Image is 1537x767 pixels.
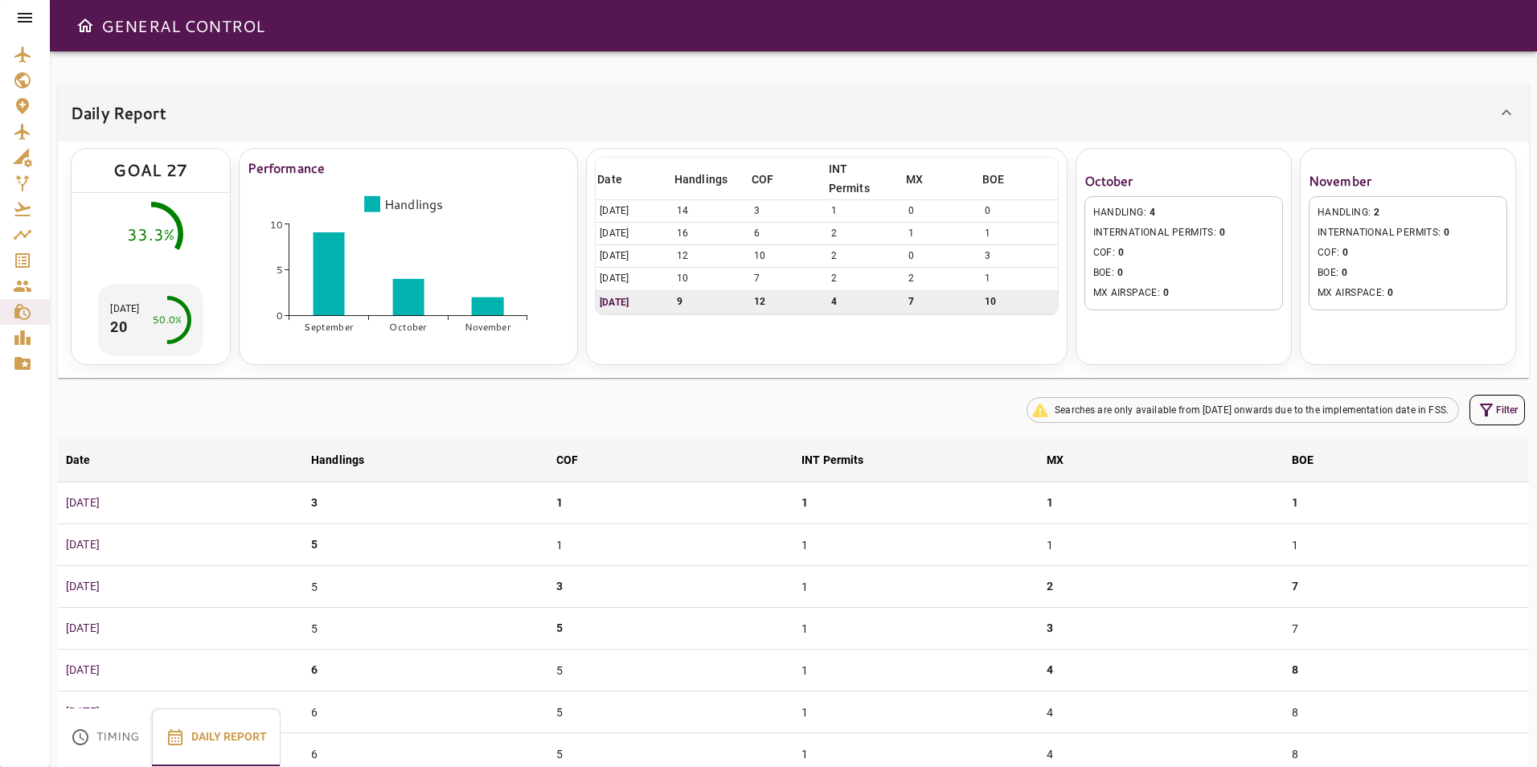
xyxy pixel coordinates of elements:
td: 7 [750,268,827,290]
span: Date [66,450,112,470]
span: 0 [1387,287,1393,298]
td: 14 [673,200,750,223]
div: basic tabs example [58,708,281,766]
span: Searches are only available from [DATE] onwards due to the implementation date in FSS. [1045,403,1458,417]
h6: Daily Report [71,100,166,125]
div: COF [752,170,773,189]
td: 6 [750,223,827,245]
button: Filter [1469,395,1525,425]
span: HANDLING : [1093,205,1274,221]
td: 3 [750,200,827,223]
td: 1 [793,691,1039,733]
td: 9 [673,290,750,314]
p: 3 [556,578,563,595]
span: 0 [1117,267,1123,278]
p: [DATE] [66,494,295,511]
td: 16 [673,223,750,245]
span: COF [752,170,794,189]
td: 1 [793,566,1039,608]
button: Open drawer [69,10,101,42]
p: 7 [1292,578,1298,595]
td: [DATE] [596,245,673,268]
span: MX AIRSPACE : [1093,285,1274,301]
td: 10 [673,268,750,290]
tspan: September [305,321,354,334]
div: 33.3% [127,222,174,246]
span: MX AIRSPACE : [1318,285,1498,301]
p: 4 [1047,662,1053,679]
td: 12 [750,290,827,314]
h6: GENERAL CONTROL [101,13,264,39]
td: 10 [981,290,1058,314]
div: Date [66,450,91,470]
td: 5 [548,650,793,691]
span: BOE : [1093,265,1274,281]
h6: November [1309,170,1507,192]
td: 3 [981,245,1058,268]
div: INT Permits [801,450,864,470]
td: 1 [793,524,1039,566]
td: 4 [827,290,904,314]
tspan: 0 [277,309,283,322]
span: Handlings [674,170,748,189]
div: INT Permits [829,159,882,198]
div: Daily Report [58,142,1529,378]
td: 4 [1039,691,1284,733]
span: 0 [1219,227,1225,238]
span: INTERNATIONAL PERMITS : [1318,225,1498,241]
p: [DATE] [66,536,295,553]
p: 2 [1047,578,1053,595]
span: COF [556,450,599,470]
td: 2 [827,268,904,290]
div: Date [597,170,622,189]
td: 7 [1284,608,1529,650]
tspan: October [390,321,428,334]
td: [DATE] [596,200,673,223]
td: 0 [904,245,981,268]
td: [DATE] [596,223,673,245]
p: [DATE] [110,301,139,316]
span: Date [597,170,643,189]
span: COF : [1093,245,1274,261]
p: 1 [1292,494,1298,511]
span: INT Permits [801,450,885,470]
span: MX [1047,450,1084,470]
span: MX [906,170,944,189]
p: [DATE] [66,703,295,720]
p: 3 [311,494,318,511]
tspan: November [465,321,511,334]
button: Daily Report [152,708,281,766]
td: 0 [904,200,981,223]
td: 2 [827,223,904,245]
td: [DATE] [596,268,673,290]
p: 3 [1047,620,1053,637]
td: 1 [981,268,1058,290]
span: 0 [1342,267,1347,278]
div: MX [906,170,923,189]
td: 1 [793,608,1039,650]
td: 12 [673,245,750,268]
td: 1 [793,650,1039,691]
td: 6 [303,691,548,733]
span: HANDLING : [1318,205,1498,221]
span: 0 [1118,247,1124,258]
div: COF [556,450,578,470]
p: 1 [801,494,808,511]
div: MX [1047,450,1064,470]
div: Handlings [674,170,728,189]
p: [DATE] [600,295,669,310]
span: 0 [1163,287,1169,298]
div: GOAL 27 [113,157,188,183]
td: 2 [827,245,904,268]
button: Timing [58,708,152,766]
span: 2 [1374,207,1379,218]
td: 0 [981,200,1058,223]
p: 1 [1047,494,1053,511]
p: 6 [311,662,318,679]
td: 1 [827,200,904,223]
span: BOE : [1318,265,1498,281]
td: 1 [1039,524,1284,566]
td: 10 [750,245,827,268]
tspan: 5 [277,263,283,277]
td: 1 [1284,524,1529,566]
